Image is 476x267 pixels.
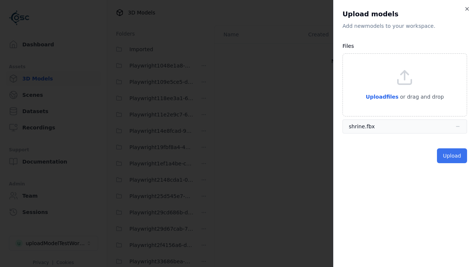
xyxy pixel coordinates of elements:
[342,43,354,49] label: Files
[366,94,398,100] span: Upload files
[349,123,375,130] div: shrine.fbx
[399,92,444,101] p: or drag and drop
[342,22,467,30] p: Add new model s to your workspace.
[342,9,467,19] h2: Upload models
[437,148,467,163] button: Upload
